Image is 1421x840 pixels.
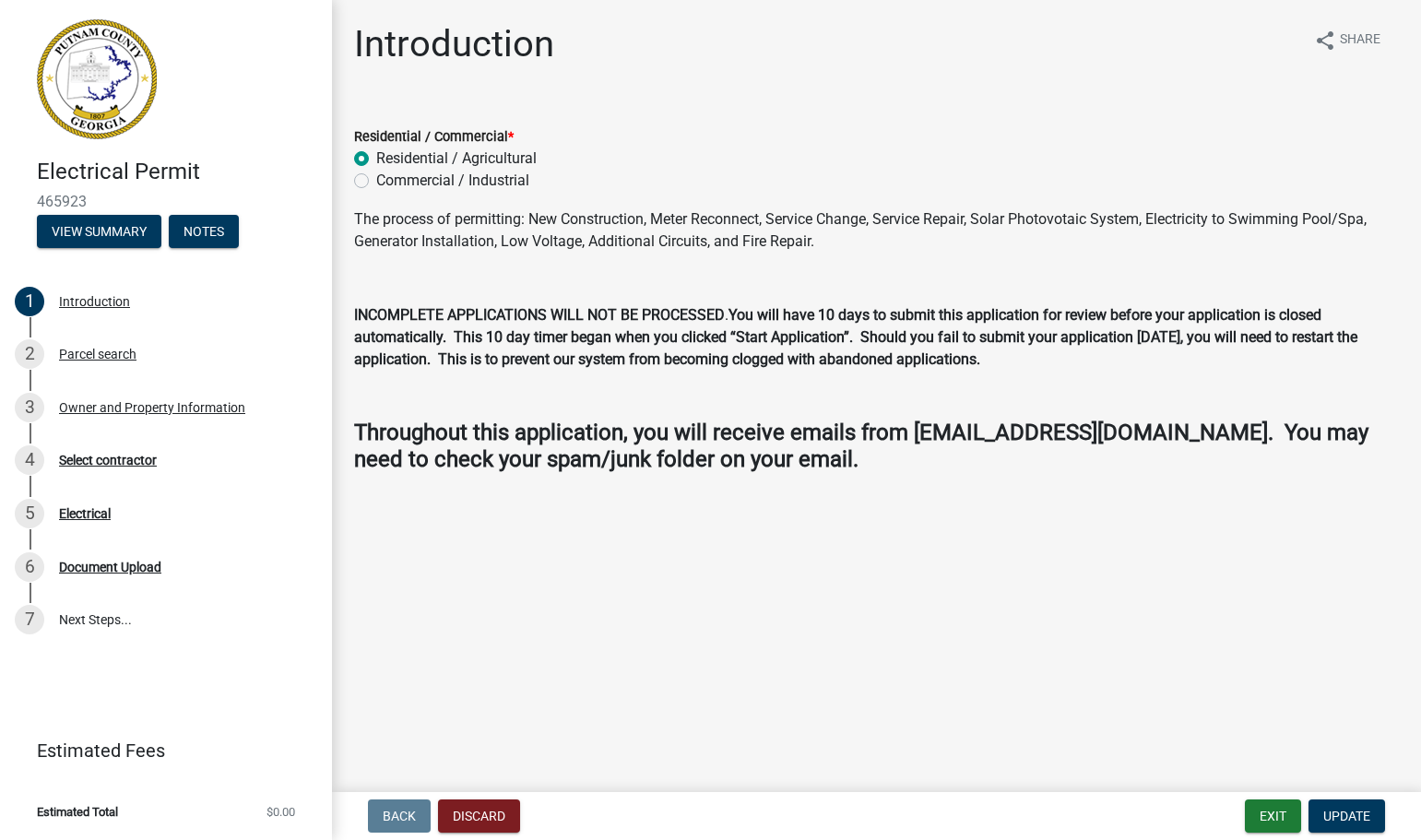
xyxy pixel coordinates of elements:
[354,131,514,144] label: Residential / Commercial
[59,454,157,467] div: Select contractor
[15,339,44,369] div: 2
[376,148,537,170] label: Residential / Agricultural
[37,225,161,240] wm-modal-confirm: Summary
[1314,30,1336,52] i: share
[1323,809,1370,823] span: Update
[15,287,44,316] div: 1
[15,732,302,769] a: Estimated Fees
[37,215,161,248] button: View Summary
[376,170,529,192] label: Commercial / Industrial
[169,215,239,248] button: Notes
[354,306,1357,368] strong: You will have 10 days to submit this application for review before your application is closed aut...
[1340,30,1380,52] span: Share
[1299,22,1395,58] button: shareShare
[59,561,161,574] div: Document Upload
[266,806,295,818] span: $0.00
[368,799,431,833] button: Back
[59,401,245,414] div: Owner and Property Information
[37,806,118,818] span: Estimated Total
[59,507,111,520] div: Electrical
[383,809,416,823] span: Back
[438,799,520,833] button: Discard
[1309,799,1385,833] button: Update
[37,193,295,210] span: 465923
[354,22,554,66] h1: Introduction
[15,499,44,528] div: 5
[15,393,44,422] div: 3
[59,348,136,361] div: Parcel search
[354,304,1399,371] p: .
[15,552,44,582] div: 6
[15,445,44,475] div: 4
[354,420,1368,472] strong: Throughout this application, you will receive emails from [EMAIL_ADDRESS][DOMAIN_NAME]. You may n...
[15,605,44,634] div: 7
[37,19,157,139] img: Putnam County, Georgia
[59,295,130,308] div: Introduction
[354,208,1399,253] p: The process of permitting: New Construction, Meter Reconnect, Service Change, Service Repair, Sol...
[37,159,317,185] h4: Electrical Permit
[169,225,239,240] wm-modal-confirm: Notes
[354,306,725,324] strong: INCOMPLETE APPLICATIONS WILL NOT BE PROCESSED
[1245,799,1301,833] button: Exit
